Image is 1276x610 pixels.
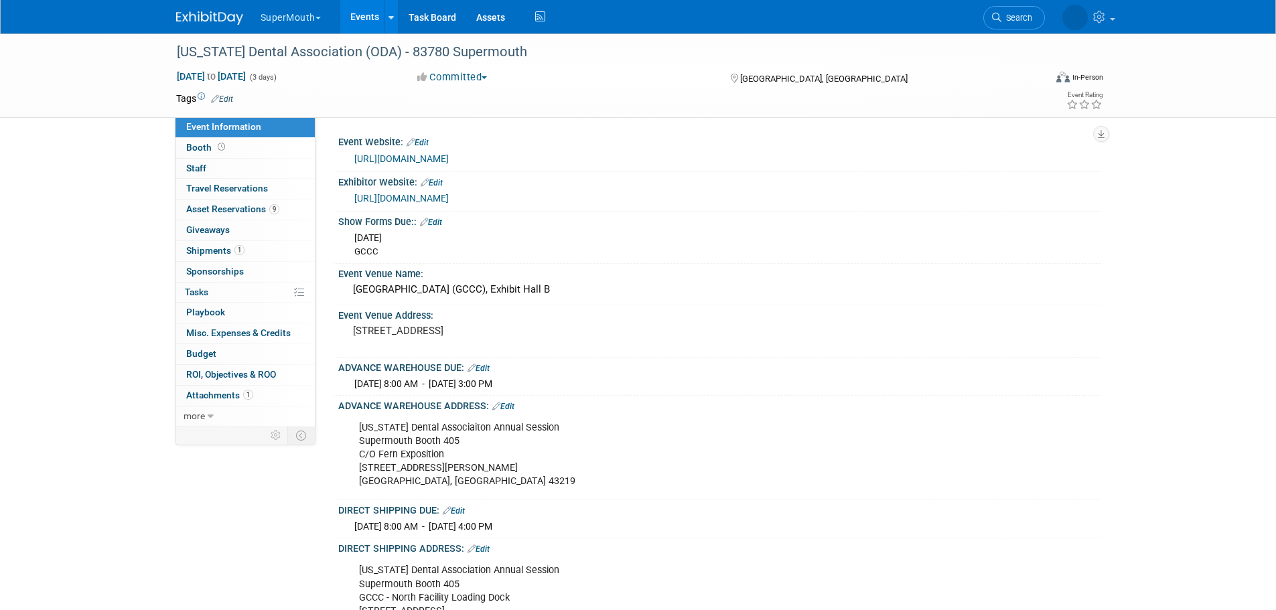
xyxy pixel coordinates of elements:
span: Event Information [186,121,261,132]
button: Committed [413,70,492,84]
div: [GEOGRAPHIC_DATA] (GCCC), Exhibit Hall B [348,279,1090,300]
td: Tags [176,92,233,105]
a: [URL][DOMAIN_NAME] [354,153,449,164]
a: Playbook [175,303,315,323]
span: Search [1001,13,1032,23]
a: ROI, Objectives & ROO [175,365,315,385]
span: Attachments [186,390,253,400]
div: Event Venue Address: [338,305,1101,322]
span: Sponsorships [186,266,244,277]
span: 1 [234,245,244,255]
span: Staff [186,163,206,173]
a: Edit [211,94,233,104]
a: Search [983,6,1045,29]
div: [US_STATE] Dental Association (ODA) - 83780 Supermouth [172,40,1025,64]
span: Budget [186,348,216,359]
div: In-Person [1072,72,1103,82]
div: Show Forms Due:: [338,212,1101,229]
span: (3 days) [249,73,277,82]
a: Budget [175,344,315,364]
span: Misc. Expenses & Credits [186,327,291,338]
img: Leigh Jergensen [1062,5,1088,30]
a: [URL][DOMAIN_NAME] [354,193,449,204]
pre: [STREET_ADDRESS] [353,325,641,337]
a: Giveaways [175,220,315,240]
span: 9 [269,204,279,214]
span: Shipments [186,245,244,256]
a: Booth [175,138,315,158]
a: Travel Reservations [175,179,315,199]
div: Exhibitor Website: [338,172,1101,189]
td: Personalize Event Tab Strip [265,427,288,444]
a: Sponsorships [175,262,315,282]
div: DIRECT SHIPPING ADDRESS: [338,538,1101,556]
a: Edit [421,178,443,187]
a: Asset Reservations9 [175,200,315,220]
span: 1 [243,390,253,400]
a: Edit [492,402,514,411]
a: Attachments1 [175,386,315,406]
a: Edit [407,138,429,147]
a: Edit [468,364,490,373]
span: Booth [186,142,228,153]
span: Giveaways [186,224,230,235]
span: [DATE] [DATE] [176,70,246,82]
div: ADVANCE WAREHOUSE ADDRESS: [338,396,1101,413]
a: Event Information [175,117,315,137]
a: Misc. Expenses & Credits [175,323,315,344]
span: [DATE] 8:00 AM - [DATE] 4:00 PM [354,521,492,532]
a: Edit [443,506,465,516]
span: Asset Reservations [186,204,279,214]
a: Edit [468,544,490,554]
div: ADVANCE WAREHOUSE DUE: [338,358,1101,375]
div: Event Format [966,70,1104,90]
span: Playbook [186,307,225,317]
div: DIRECT SHIPPING DUE: [338,500,1101,518]
img: ExhibitDay [176,11,243,25]
div: GCCC [354,246,1090,258]
a: Staff [175,159,315,179]
span: Tasks [185,287,208,297]
a: more [175,406,315,427]
span: [DATE] [354,232,382,243]
a: Tasks [175,283,315,303]
div: [US_STATE] Dental Associaiton Annual Session Supermouth Booth 405 C/O Fern Exposition [STREET_ADD... [350,414,953,495]
span: Booth not reserved yet [215,142,228,152]
td: Toggle Event Tabs [287,427,315,444]
a: Edit [420,218,442,227]
a: Shipments1 [175,241,315,261]
span: [GEOGRAPHIC_DATA], [GEOGRAPHIC_DATA] [740,74,908,84]
span: more [184,410,205,421]
div: Event Rating [1066,92,1103,98]
span: ROI, Objectives & ROO [186,369,276,380]
div: Event Venue Name: [338,264,1101,281]
span: Travel Reservations [186,183,268,194]
span: [DATE] 8:00 AM - [DATE] 3:00 PM [354,378,492,389]
img: Format-Inperson.png [1056,72,1070,82]
span: to [205,71,218,82]
div: Event Website: [338,132,1101,149]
